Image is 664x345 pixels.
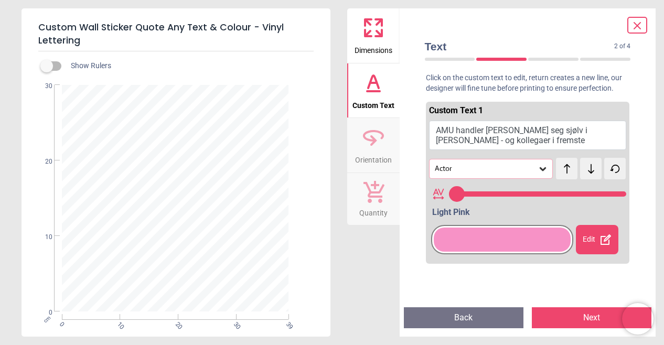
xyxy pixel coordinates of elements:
[432,207,627,218] div: Light Pink
[429,121,627,150] button: AMU handler [PERSON_NAME] seg sjølv i [PERSON_NAME] - og kollegaer i fremste
[347,8,400,63] button: Dimensions
[434,164,538,173] div: Actor
[416,73,639,93] p: Click on the custom text to edit, return creates a new line, our designer will fine tune before p...
[429,105,483,115] span: Custom Text 1
[614,42,630,51] span: 2 of 4
[355,40,392,56] span: Dimensions
[622,303,654,335] iframe: Brevo live chat
[47,60,330,72] div: Show Rulers
[347,118,400,172] button: Orientation
[352,95,394,111] span: Custom Text
[33,82,52,91] span: 30
[38,17,314,51] h5: Custom Wall Sticker Quote Any Text & Colour - Vinyl Lettering
[404,307,523,328] button: Back
[532,307,651,328] button: Next
[359,203,388,219] span: Quantity
[355,150,392,166] span: Orientation
[425,39,615,54] span: Text
[576,225,619,254] div: Edit
[347,173,400,225] button: Quantity
[347,63,400,118] button: Custom Text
